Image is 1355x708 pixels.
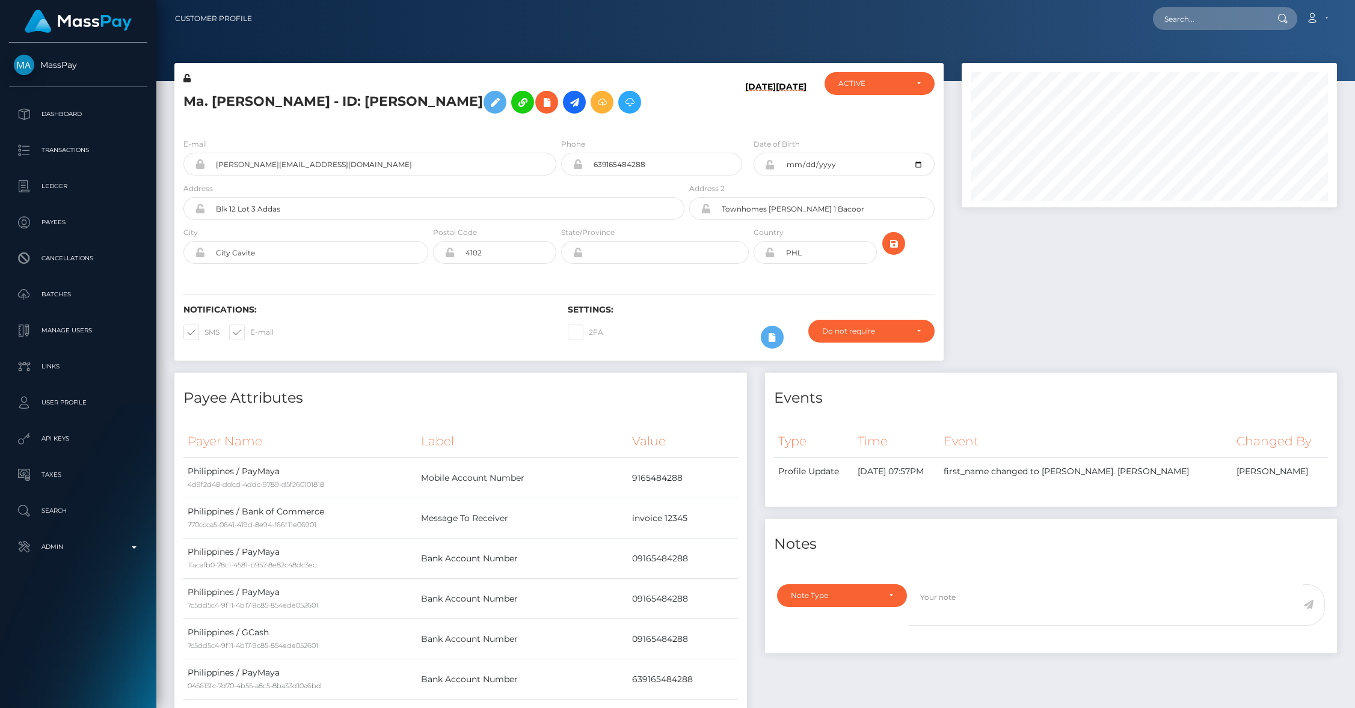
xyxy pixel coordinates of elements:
[188,641,318,650] small: 7c5dd5c4-9f11-4b17-9c85-854ede052601
[628,539,738,579] td: 09165484288
[9,388,147,418] a: User Profile
[175,6,252,31] a: Customer Profile
[229,325,274,340] label: E-mail
[183,388,738,409] h4: Payee Attributes
[9,496,147,526] a: Search
[14,430,143,448] p: API Keys
[183,139,207,150] label: E-mail
[628,425,738,458] th: Value
[417,498,628,539] td: Message To Receiver
[774,458,854,486] td: Profile Update
[563,91,586,114] a: Initiate Payout
[9,532,147,562] a: Admin
[9,243,147,273] a: Cancellations
[417,619,628,659] td: Bank Account Number
[754,227,784,238] label: Country
[853,458,939,486] td: [DATE] 07:57PM
[9,207,147,237] a: Payees
[689,183,725,194] label: Address 2
[188,561,316,569] small: 1facafb0-78c1-4581-b957-8e82c48dc3ec
[568,325,603,340] label: 2FA
[14,105,143,123] p: Dashboard
[433,227,477,238] label: Postal Code
[9,460,147,490] a: Taxes
[183,85,678,120] h5: Ma. [PERSON_NAME] - ID: [PERSON_NAME]
[1153,7,1266,30] input: Search...
[183,539,417,579] td: Philippines / PayMaya
[183,227,198,238] label: City
[14,213,143,231] p: Payees
[568,305,934,315] h6: Settings:
[9,424,147,454] a: API Keys
[14,466,143,484] p: Taxes
[14,538,143,556] p: Admin
[774,388,1329,409] h4: Events
[188,601,318,609] small: 7c5dd5c4-9f11-4b17-9c85-854ede052601
[628,619,738,659] td: 09165484288
[188,520,316,529] small: 770ccca5-0641-419d-8e94-f66f11e06901
[745,82,776,124] h6: [DATE]
[417,659,628,700] td: Bank Account Number
[14,394,143,412] p: User Profile
[754,139,800,150] label: Date of Birth
[825,72,935,95] button: ACTIVE
[183,619,417,659] td: Philippines / GCash
[14,141,143,159] p: Transactions
[14,322,143,340] p: Manage Users
[9,279,147,310] a: Batches
[14,55,34,75] img: MassPay
[14,285,143,304] p: Batches
[183,579,417,619] td: Philippines / PayMaya
[808,320,935,343] button: Do not require
[9,316,147,346] a: Manage Users
[25,10,132,33] img: MassPay Logo
[838,79,907,88] div: ACTIVE
[939,425,1232,458] th: Event
[183,458,417,498] td: Philippines / PayMaya
[183,659,417,700] td: Philippines / PayMaya
[791,591,879,600] div: Note Type
[776,82,807,124] h6: [DATE]
[183,183,213,194] label: Address
[939,458,1232,486] td: first_name changed to [PERSON_NAME]. [PERSON_NAME]
[1232,458,1328,486] td: [PERSON_NAME]
[188,682,321,690] small: 045613fc-7d70-4b55-a8c5-8ba33d10a6bd
[14,358,143,376] p: Links
[183,325,220,340] label: SMS
[417,458,628,498] td: Mobile Account Number
[628,659,738,700] td: 639165484288
[14,502,143,520] p: Search
[183,498,417,539] td: Philippines / Bank of Commerce
[822,326,907,336] div: Do not require
[188,480,324,489] small: 4d9f2d48-ddcd-4ddc-9789-d5f260101818
[561,227,615,238] label: State/Province
[561,139,585,150] label: Phone
[628,579,738,619] td: 09165484288
[628,498,738,539] td: invoice 12345
[183,425,417,458] th: Payer Name
[9,99,147,129] a: Dashboard
[9,60,147,70] span: MassPay
[9,352,147,382] a: Links
[9,135,147,165] a: Transactions
[774,534,1329,555] h4: Notes
[777,584,907,607] button: Note Type
[853,425,939,458] th: Time
[417,425,628,458] th: Label
[628,458,738,498] td: 9165484288
[1232,425,1328,458] th: Changed By
[9,171,147,201] a: Ledger
[14,177,143,195] p: Ledger
[14,249,143,267] p: Cancellations
[417,579,628,619] td: Bank Account Number
[417,539,628,579] td: Bank Account Number
[183,305,550,315] h6: Notifications:
[774,425,854,458] th: Type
